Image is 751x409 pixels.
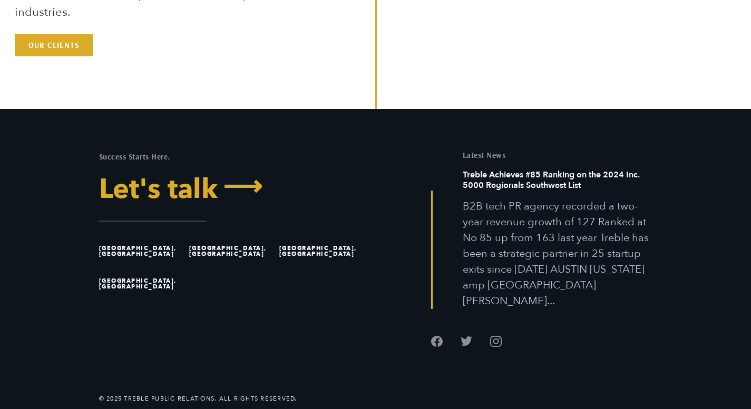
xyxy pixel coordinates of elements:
[189,235,275,267] li: [GEOGRAPHIC_DATA], [GEOGRAPHIC_DATA]
[99,152,170,162] mark: Success Starts Here.
[461,335,472,347] a: Follow us on Twitter
[15,34,93,56] a: Our Clients
[99,176,368,203] a: Let's Talk
[463,169,652,198] h6: Treble Achieves #85 Ranking on the 2024 Inc. 5000 Regionals Southwest List
[463,151,652,159] h5: Latest News
[279,235,365,267] li: [GEOGRAPHIC_DATA], [GEOGRAPHIC_DATA]
[218,173,262,201] span: ⟶
[99,267,184,300] li: [GEOGRAPHIC_DATA], [GEOGRAPHIC_DATA]
[490,335,502,347] a: Follow us on Instagram
[463,169,652,309] a: Read this article
[463,198,652,309] p: B2B tech PR agency recorded a two-year revenue growth of 127 Ranked at No 85 up from 163 last yea...
[99,394,297,403] li: © 2025 Treble Public Relations. All Rights Reserved.
[431,335,443,347] a: Follow us on Facebook
[99,235,184,267] li: [GEOGRAPHIC_DATA], [GEOGRAPHIC_DATA]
